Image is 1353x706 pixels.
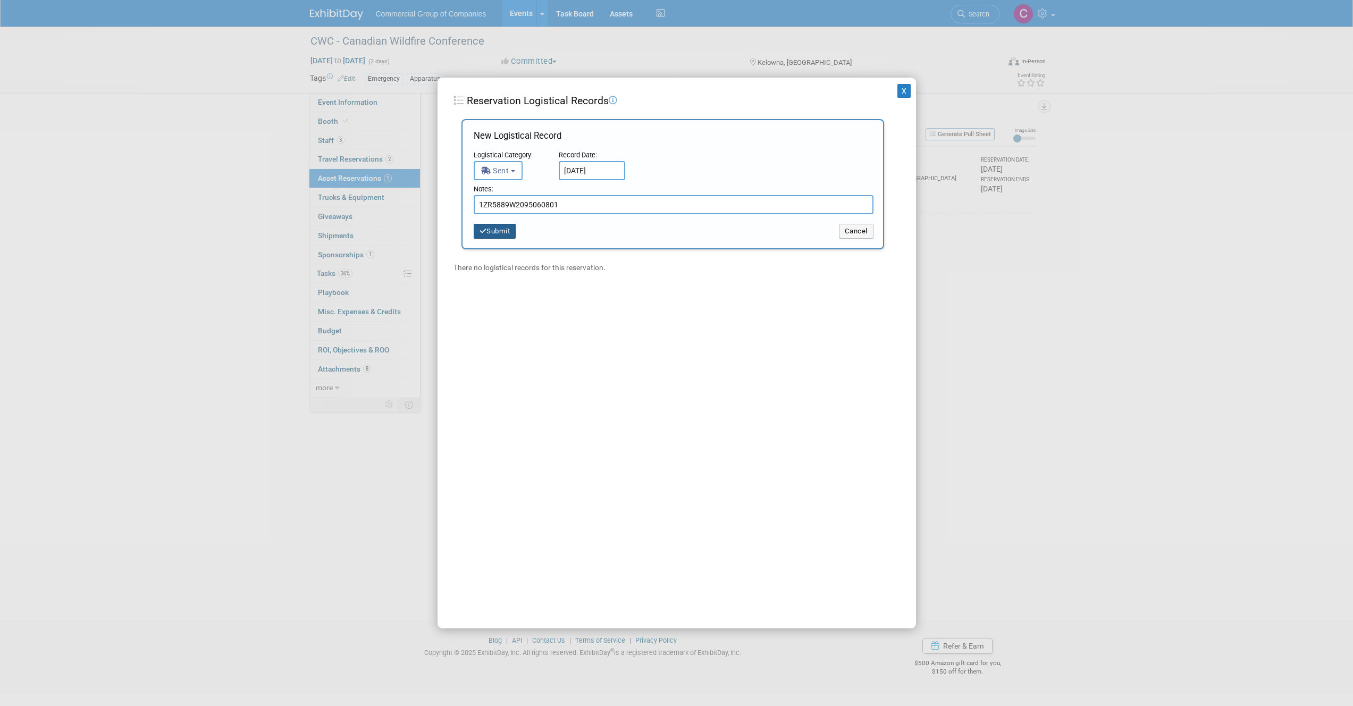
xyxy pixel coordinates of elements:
span: There no logistical records for this reservation. [453,263,606,272]
div: Notes: [474,184,873,195]
div: Record Date: [559,150,625,161]
button: Submit [474,224,516,239]
button: X [897,84,911,98]
button: Sent [474,161,523,180]
button: Cancel [839,224,873,239]
div: New Logistical Record [474,130,873,150]
span: Sent [481,166,509,175]
div: Reservation Logistical Records [453,94,892,108]
div: Logistical Category: [474,150,551,161]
